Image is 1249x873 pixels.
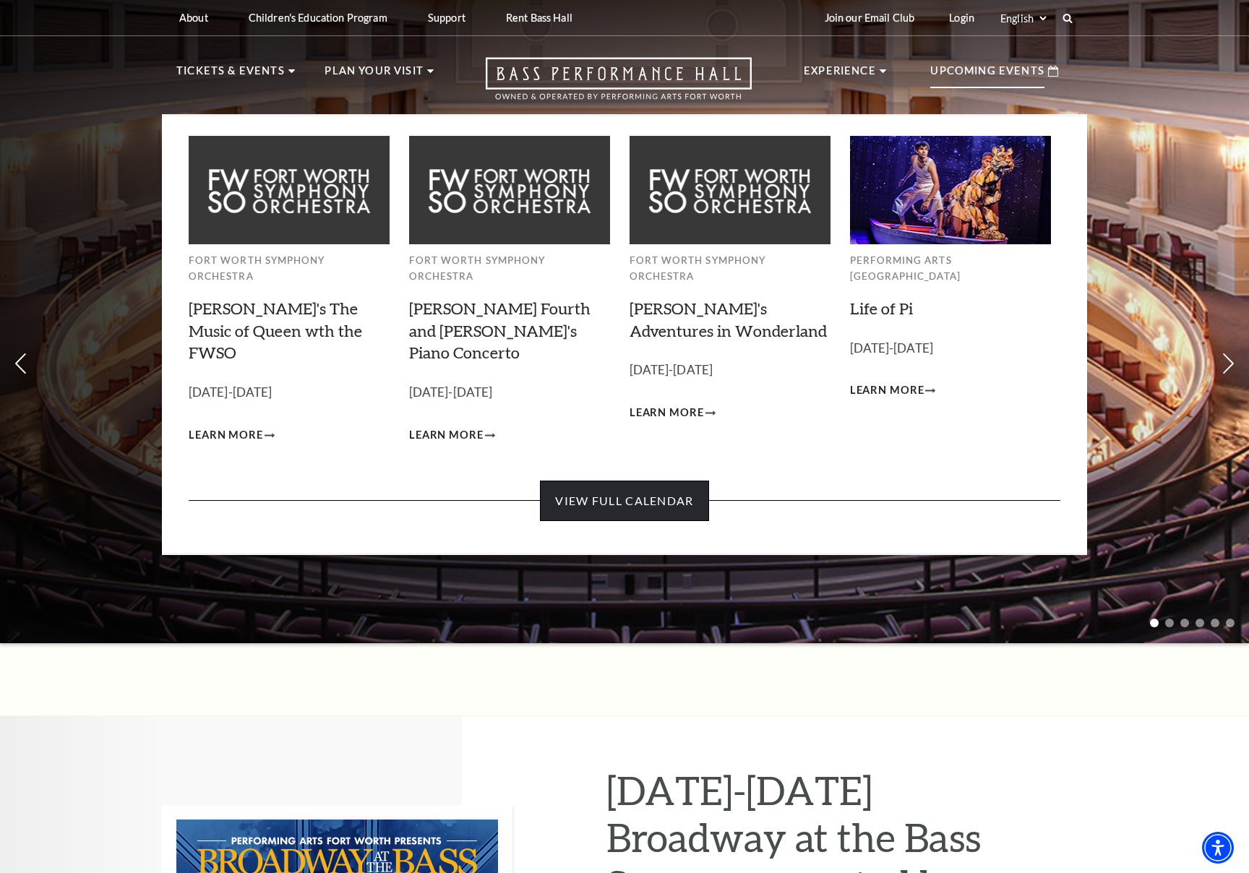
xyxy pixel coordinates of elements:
a: [PERSON_NAME]'s Adventures in Wonderland [630,298,827,340]
p: Fort Worth Symphony Orchestra [630,252,830,285]
div: Accessibility Menu [1202,832,1234,864]
p: [DATE]-[DATE] [409,382,610,403]
img: Fort Worth Symphony Orchestra [189,136,390,244]
p: Tickets & Events [176,62,285,88]
select: Select: [997,12,1049,25]
a: Learn More Life of Pi [850,382,936,400]
img: Performing Arts Fort Worth [850,136,1051,244]
p: Fort Worth Symphony Orchestra [409,252,610,285]
p: About [179,12,208,24]
p: Fort Worth Symphony Orchestra [189,252,390,285]
p: [DATE]-[DATE] [850,338,1051,359]
p: Children's Education Program [249,12,387,24]
a: Open this option [434,57,804,114]
span: Learn More [850,382,924,400]
img: Fort Worth Symphony Orchestra [409,136,610,244]
p: [DATE]-[DATE] [189,382,390,403]
a: [PERSON_NAME]'s The Music of Queen wth the FWSO [189,298,362,363]
p: Rent Bass Hall [506,12,572,24]
a: [PERSON_NAME] Fourth and [PERSON_NAME]'s Piano Concerto [409,298,591,363]
span: Learn More [409,426,484,444]
a: Learn More Windborne's The Music of Queen wth the FWSO [189,426,275,444]
p: Upcoming Events [930,62,1044,88]
img: Fort Worth Symphony Orchestra [630,136,830,244]
span: Learn More [189,426,263,444]
span: Learn More [630,404,704,422]
a: View Full Calendar [540,481,708,521]
a: Learn More Alice's Adventures in Wonderland [630,404,716,422]
a: Life of Pi [850,298,913,318]
p: Performing Arts [GEOGRAPHIC_DATA] [850,252,1051,285]
a: Learn More Brahms Fourth and Grieg's Piano Concerto [409,426,495,444]
p: Support [428,12,465,24]
p: Experience [804,62,876,88]
p: Plan Your Visit [325,62,424,88]
p: [DATE]-[DATE] [630,360,830,381]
